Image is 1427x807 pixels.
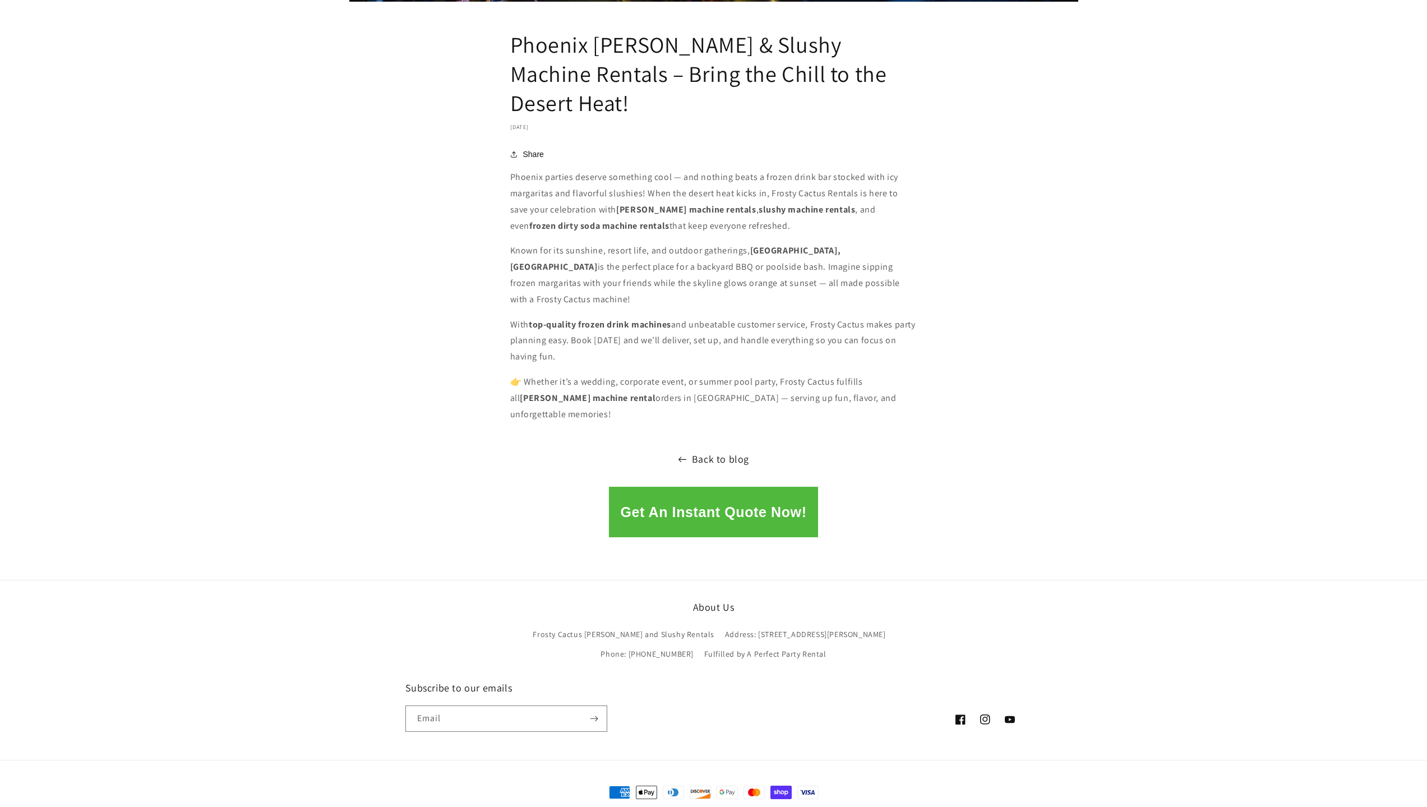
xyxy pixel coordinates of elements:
strong: [PERSON_NAME] machine rental [520,392,655,404]
a: Phone: [PHONE_NUMBER] [601,644,694,664]
div: v 4.0.25 [31,18,55,27]
strong: slushy machine rentals [759,204,855,215]
p: 👉 Whether it’s a wedding, corporate event, or summer pool party, Frosty Cactus fulfills all order... [510,374,917,422]
h2: Subscribe to our emails [405,681,714,694]
img: tab_domain_overview_orange.svg [30,65,39,74]
div: Keywords by Traffic [124,66,189,73]
img: website_grey.svg [18,29,27,38]
a: Frosty Cactus [PERSON_NAME] and Slushy Rentals [533,628,714,644]
div: Domain Overview [43,66,100,73]
a: Fulfilled by A Perfect Party Rental [704,644,826,664]
strong: top-quality frozen drink machines [529,319,671,330]
h1: Phoenix [PERSON_NAME] & Slushy Machine Rentals – Bring the Chill to the Desert Heat! [510,30,917,117]
p: Known for its sunshine, resort life, and outdoor gatherings, is the perfect place for a backyard ... [510,243,917,307]
button: Get An Instant Quote Now! [609,487,818,537]
img: logo_orange.svg [18,18,27,27]
strong: frozen dirty soda machine rentals [529,220,669,232]
div: Domain: [DOMAIN_NAME] [29,29,123,38]
a: Address: [STREET_ADDRESS][PERSON_NAME] [725,625,886,644]
h2: About Us [501,601,927,614]
strong: [PERSON_NAME] machine rentals [616,204,756,215]
img: tab_keywords_by_traffic_grey.svg [112,65,121,74]
button: Share [510,147,547,161]
time: [DATE] [510,123,529,131]
input: Email [406,706,607,731]
p: With and unbeatable customer service, Frosty Cactus makes party planning easy. Book [DATE] and we... [510,317,917,365]
button: Subscribe [582,705,607,732]
p: Phoenix parties deserve something cool — and nothing beats a frozen drink bar stocked with icy ma... [510,169,917,234]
